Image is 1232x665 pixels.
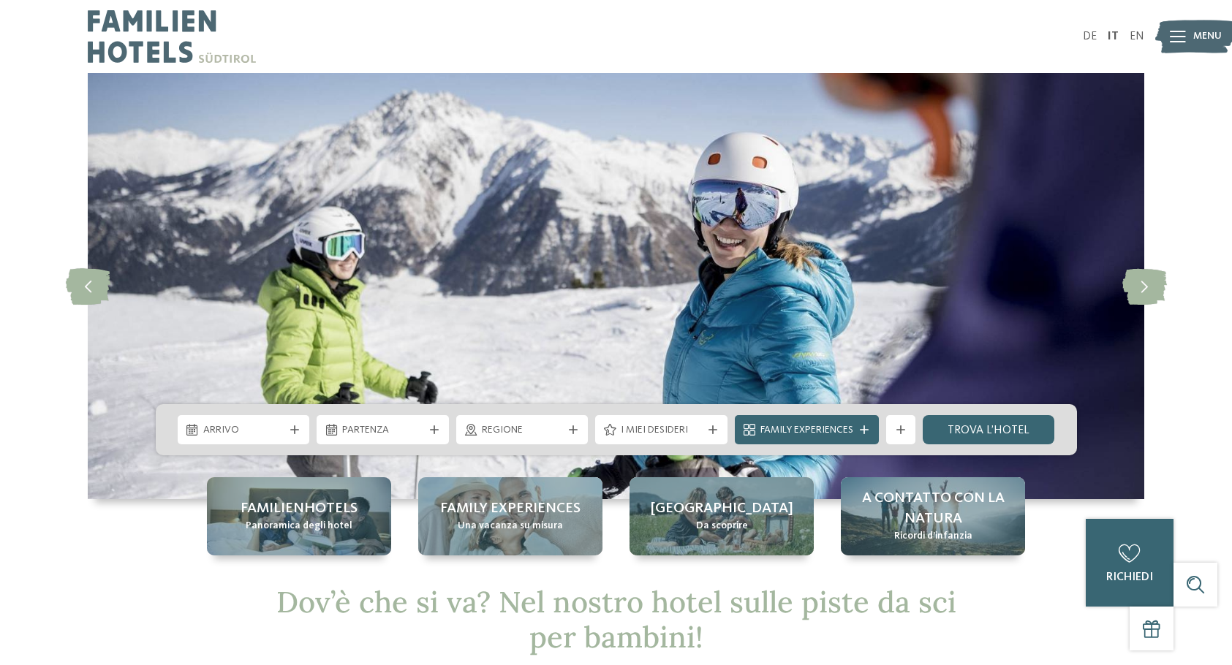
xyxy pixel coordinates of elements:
span: Regione [482,423,563,438]
span: Family experiences [440,498,581,519]
span: richiedi [1106,571,1153,583]
a: richiedi [1086,519,1174,607]
a: Hotel sulle piste da sci per bambini: divertimento senza confini Familienhotels Panoramica degli ... [207,477,391,555]
a: Hotel sulle piste da sci per bambini: divertimento senza confini [GEOGRAPHIC_DATA] Da scoprire [630,477,814,555]
span: Una vacanza su misura [458,519,563,533]
span: Panoramica degli hotel [246,519,352,533]
span: A contatto con la natura [855,488,1010,529]
a: Hotel sulle piste da sci per bambini: divertimento senza confini Family experiences Una vacanza s... [418,477,602,555]
span: [GEOGRAPHIC_DATA] [651,498,793,519]
span: Ricordi d’infanzia [894,529,972,544]
span: I miei desideri [621,423,702,438]
img: Hotel sulle piste da sci per bambini: divertimento senza confini [88,73,1144,499]
span: Arrivo [203,423,284,438]
span: Familienhotels [241,498,358,519]
a: EN [1130,31,1144,42]
a: DE [1083,31,1097,42]
span: Menu [1193,29,1222,44]
span: Family Experiences [760,423,853,438]
a: IT [1108,31,1119,42]
span: Dov’è che si va? Nel nostro hotel sulle piste da sci per bambini! [276,583,956,655]
a: Hotel sulle piste da sci per bambini: divertimento senza confini A contatto con la natura Ricordi... [841,477,1025,555]
span: Partenza [342,423,423,438]
span: Da scoprire [696,519,748,533]
a: trova l’hotel [923,415,1055,444]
